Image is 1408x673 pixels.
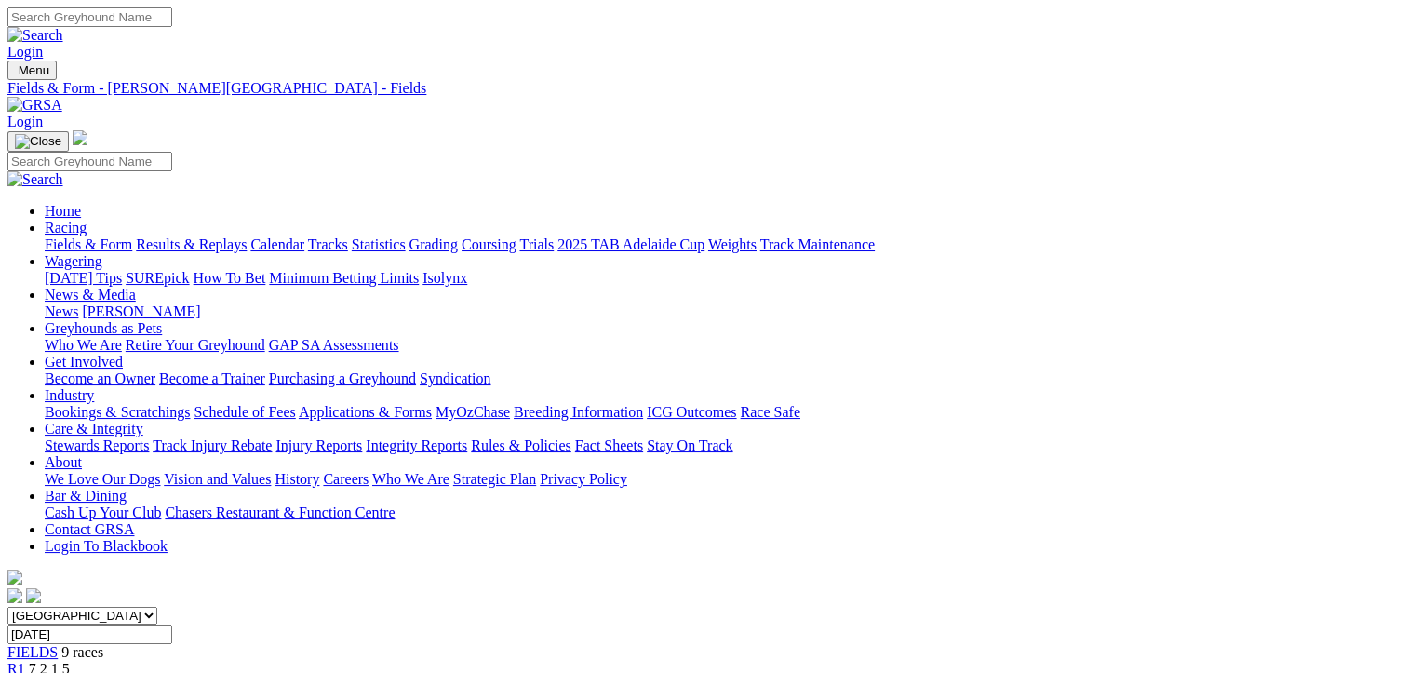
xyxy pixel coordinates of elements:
[647,437,732,453] a: Stay On Track
[164,471,271,487] a: Vision and Values
[366,437,467,453] a: Integrity Reports
[7,588,22,603] img: facebook.svg
[45,454,82,470] a: About
[7,7,172,27] input: Search
[15,134,61,149] img: Close
[7,27,63,44] img: Search
[323,471,369,487] a: Careers
[73,130,87,145] img: logo-grsa-white.png
[45,421,143,437] a: Care & Integrity
[740,404,799,420] a: Race Safe
[45,320,162,336] a: Greyhounds as Pets
[194,404,295,420] a: Schedule of Fees
[19,63,49,77] span: Menu
[420,370,490,386] a: Syndication
[647,404,736,420] a: ICG Outcomes
[453,471,536,487] a: Strategic Plan
[45,220,87,236] a: Racing
[7,644,58,660] a: FIELDS
[45,505,1401,521] div: Bar & Dining
[45,253,102,269] a: Wagering
[45,354,123,370] a: Get Involved
[45,488,127,504] a: Bar & Dining
[7,171,63,188] img: Search
[7,152,172,171] input: Search
[194,270,266,286] a: How To Bet
[519,236,554,252] a: Trials
[45,270,1401,287] div: Wagering
[45,270,122,286] a: [DATE] Tips
[26,588,41,603] img: twitter.svg
[372,471,449,487] a: Who We Are
[409,236,458,252] a: Grading
[45,236,132,252] a: Fields & Form
[45,521,134,537] a: Contact GRSA
[45,404,1401,421] div: Industry
[422,270,467,286] a: Isolynx
[708,236,757,252] a: Weights
[269,270,419,286] a: Minimum Betting Limits
[126,270,189,286] a: SUREpick
[45,505,161,520] a: Cash Up Your Club
[45,437,1401,454] div: Care & Integrity
[269,337,399,353] a: GAP SA Assessments
[45,337,1401,354] div: Greyhounds as Pets
[136,236,247,252] a: Results & Replays
[7,61,57,80] button: Toggle navigation
[45,203,81,219] a: Home
[275,437,362,453] a: Injury Reports
[299,404,432,420] a: Applications & Forms
[45,303,78,319] a: News
[45,303,1401,320] div: News & Media
[7,131,69,152] button: Toggle navigation
[82,303,200,319] a: [PERSON_NAME]
[45,287,136,303] a: News & Media
[45,236,1401,253] div: Racing
[557,236,704,252] a: 2025 TAB Adelaide Cup
[250,236,304,252] a: Calendar
[45,471,160,487] a: We Love Our Dogs
[45,337,122,353] a: Who We Are
[7,570,22,585] img: logo-grsa-white.png
[575,437,643,453] a: Fact Sheets
[436,404,510,420] a: MyOzChase
[45,370,1401,387] div: Get Involved
[126,337,265,353] a: Retire Your Greyhound
[308,236,348,252] a: Tracks
[7,625,172,644] input: Select date
[275,471,319,487] a: History
[45,404,190,420] a: Bookings & Scratchings
[7,44,43,60] a: Login
[45,538,168,554] a: Login To Blackbook
[471,437,571,453] a: Rules & Policies
[540,471,627,487] a: Privacy Policy
[45,387,94,403] a: Industry
[352,236,406,252] a: Statistics
[45,370,155,386] a: Become an Owner
[7,114,43,129] a: Login
[45,471,1401,488] div: About
[462,236,516,252] a: Coursing
[514,404,643,420] a: Breeding Information
[159,370,265,386] a: Become a Trainer
[7,97,62,114] img: GRSA
[269,370,416,386] a: Purchasing a Greyhound
[7,80,1401,97] a: Fields & Form - [PERSON_NAME][GEOGRAPHIC_DATA] - Fields
[760,236,875,252] a: Track Maintenance
[165,505,395,520] a: Chasers Restaurant & Function Centre
[45,437,149,453] a: Stewards Reports
[153,437,272,453] a: Track Injury Rebate
[61,644,103,660] span: 9 races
